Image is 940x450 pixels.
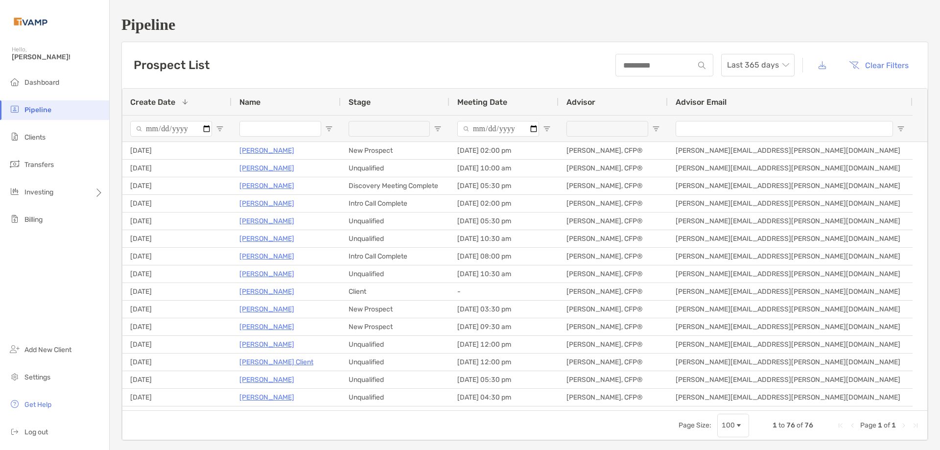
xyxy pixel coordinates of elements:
[341,406,449,424] div: Unqualified
[668,142,913,159] div: [PERSON_NAME][EMAIL_ADDRESS][PERSON_NAME][DOMAIN_NAME]
[9,371,21,382] img: settings icon
[698,62,705,69] img: input icon
[239,338,294,351] a: [PERSON_NAME]
[24,373,50,381] span: Settings
[24,428,48,436] span: Log out
[559,336,668,353] div: [PERSON_NAME], CFP®
[12,53,103,61] span: [PERSON_NAME]!
[449,283,559,300] div: -
[727,54,789,76] span: Last 365 days
[239,233,294,245] p: [PERSON_NAME]
[341,301,449,318] div: New Prospect
[239,121,321,137] input: Name Filter Input
[668,406,913,424] div: [PERSON_NAME][EMAIL_ADDRESS][PERSON_NAME][DOMAIN_NAME]
[848,422,856,429] div: Previous Page
[239,391,294,403] a: [PERSON_NAME]
[804,421,813,429] span: 76
[121,16,928,34] h1: Pipeline
[341,195,449,212] div: Intro Call Complete
[239,374,294,386] a: [PERSON_NAME]
[559,160,668,177] div: [PERSON_NAME], CFP®
[668,248,913,265] div: [PERSON_NAME][EMAIL_ADDRESS][PERSON_NAME][DOMAIN_NAME]
[449,406,559,424] div: [DATE] 12:00 am
[9,186,21,197] img: investing icon
[349,97,371,107] span: Stage
[239,321,294,333] a: [PERSON_NAME]
[24,78,59,87] span: Dashboard
[449,371,559,388] div: [DATE] 05:30 pm
[786,421,795,429] span: 76
[668,160,913,177] div: [PERSON_NAME][EMAIL_ADDRESS][PERSON_NAME][DOMAIN_NAME]
[24,346,71,354] span: Add New Client
[341,265,449,283] div: Unqualified
[897,125,905,133] button: Open Filter Menu
[668,265,913,283] div: [PERSON_NAME][EMAIL_ADDRESS][PERSON_NAME][DOMAIN_NAME]
[559,195,668,212] div: [PERSON_NAME], CFP®
[668,354,913,371] div: [PERSON_NAME][EMAIL_ADDRESS][PERSON_NAME][DOMAIN_NAME]
[122,301,232,318] div: [DATE]
[559,248,668,265] div: [PERSON_NAME], CFP®
[9,213,21,225] img: billing icon
[341,142,449,159] div: New Prospect
[668,177,913,194] div: [PERSON_NAME][EMAIL_ADDRESS][PERSON_NAME][DOMAIN_NAME]
[239,144,294,157] a: [PERSON_NAME]
[559,177,668,194] div: [PERSON_NAME], CFP®
[449,354,559,371] div: [DATE] 12:00 pm
[341,160,449,177] div: Unqualified
[559,142,668,159] div: [PERSON_NAME], CFP®
[122,406,232,424] div: [DATE]
[676,121,893,137] input: Advisor Email Filter Input
[449,230,559,247] div: [DATE] 10:30 am
[24,401,51,409] span: Get Help
[559,406,668,424] div: [PERSON_NAME], CFP®
[341,248,449,265] div: Intro Call Complete
[24,188,53,196] span: Investing
[122,142,232,159] div: [DATE]
[652,125,660,133] button: Open Filter Menu
[122,265,232,283] div: [DATE]
[778,421,785,429] span: to
[9,76,21,88] img: dashboard icon
[341,230,449,247] div: Unqualified
[679,421,711,429] div: Page Size:
[892,421,896,429] span: 1
[239,97,260,107] span: Name
[239,303,294,315] p: [PERSON_NAME]
[239,268,294,280] p: [PERSON_NAME]
[239,180,294,192] p: [PERSON_NAME]
[9,131,21,142] img: clients icon
[239,250,294,262] p: [PERSON_NAME]
[12,4,49,39] img: Zoe Logo
[449,177,559,194] div: [DATE] 05:30 pm
[842,54,916,76] button: Clear Filters
[325,125,333,133] button: Open Filter Menu
[797,421,803,429] span: of
[239,356,313,368] a: [PERSON_NAME] Client
[239,285,294,298] a: [PERSON_NAME]
[130,97,175,107] span: Create Date
[122,160,232,177] div: [DATE]
[239,215,294,227] p: [PERSON_NAME]
[341,336,449,353] div: Unqualified
[566,97,595,107] span: Advisor
[878,421,882,429] span: 1
[24,106,51,114] span: Pipeline
[9,398,21,410] img: get-help icon
[341,177,449,194] div: Discovery Meeting Complete
[668,213,913,230] div: [PERSON_NAME][EMAIL_ADDRESS][PERSON_NAME][DOMAIN_NAME]
[457,121,539,137] input: Meeting Date Filter Input
[24,161,54,169] span: Transfers
[341,371,449,388] div: Unqualified
[239,197,294,210] a: [PERSON_NAME]
[559,318,668,335] div: [PERSON_NAME], CFP®
[559,283,668,300] div: [PERSON_NAME], CFP®
[24,133,46,142] span: Clients
[884,421,890,429] span: of
[341,213,449,230] div: Unqualified
[9,426,21,437] img: logout icon
[122,230,232,247] div: [DATE]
